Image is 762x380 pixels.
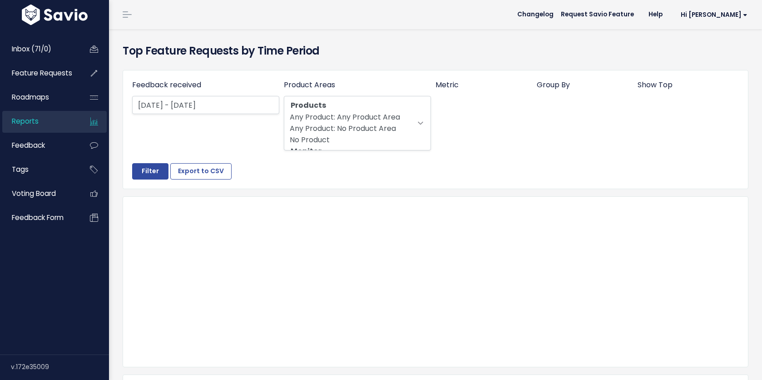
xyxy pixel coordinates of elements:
label: Product Areas [284,80,335,90]
input: Choose dates [132,96,279,114]
span: Hi [PERSON_NAME] [681,11,747,18]
a: Hi [PERSON_NAME] [670,8,755,22]
a: Feedback [2,135,75,156]
span: Roadmaps [12,92,49,102]
label: Metric [435,80,459,90]
img: logo-white.9d6f32f41409.svg [20,5,90,25]
span: Tags [12,165,29,174]
a: Help [641,8,670,21]
input: Filter [132,163,168,180]
span: Feature Requests [12,68,72,78]
a: Inbox (71/0) [2,39,75,60]
label: Feedback received [132,80,201,90]
option: Any Product: Any Product Area [290,111,423,123]
a: Reports [2,111,75,132]
label: Group By [537,80,570,90]
a: Feature Requests [2,63,75,84]
span: Changelog [517,11,554,18]
a: Request Savio Feature [554,8,641,21]
span: Feedback form [12,213,64,222]
span: Voting Board [12,189,56,198]
option: Any Product: No Product Area [290,123,423,134]
span: Reports [12,116,39,126]
div: v.172e35009 [11,355,109,379]
span: Feedback [12,140,45,150]
span: Inbox (71/0) [12,44,51,54]
label: Show Top [638,80,673,90]
a: Roadmaps [2,87,75,108]
h4: Top Feature Requests by Time Period [123,43,748,59]
a: Feedback form [2,207,75,228]
a: Tags [2,159,75,180]
a: Voting Board [2,183,75,204]
button: Export to CSV [170,163,232,180]
option: No Product [290,134,423,145]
